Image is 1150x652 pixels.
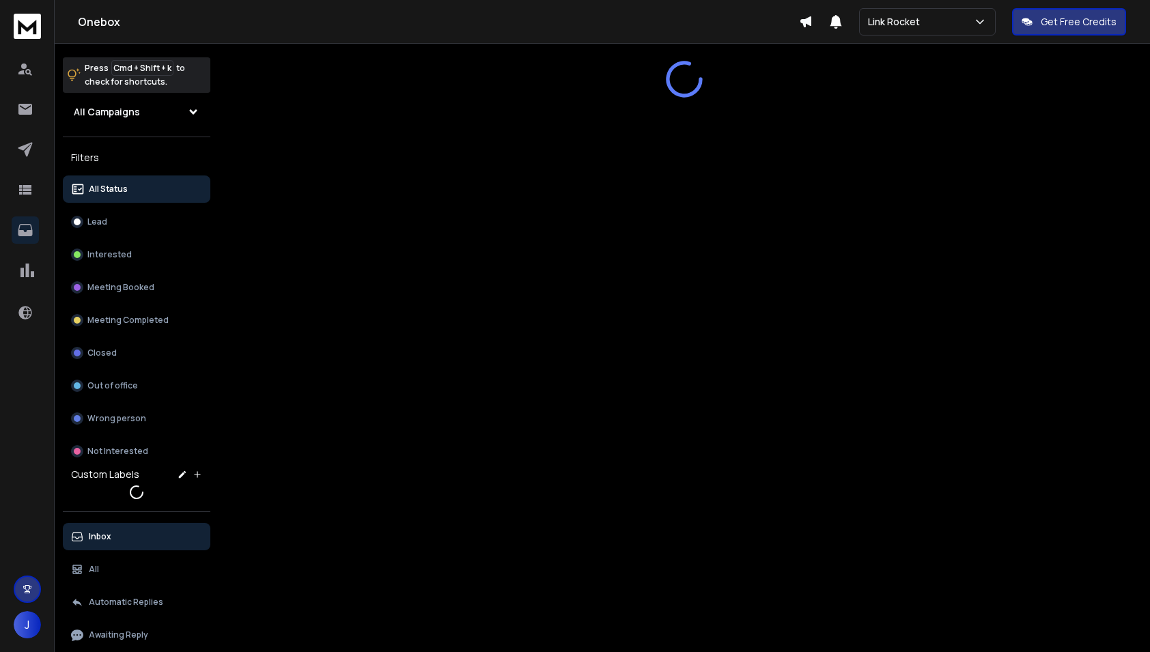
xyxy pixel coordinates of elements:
button: Get Free Credits [1012,8,1126,36]
p: Press to check for shortcuts. [85,61,185,89]
button: Wrong person [63,405,210,432]
button: Lead [63,208,210,236]
span: Cmd + Shift + k [111,60,173,76]
p: Automatic Replies [89,597,163,608]
h1: Onebox [78,14,799,30]
h1: All Campaigns [74,105,140,119]
button: Not Interested [63,438,210,465]
button: All Status [63,175,210,203]
button: Interested [63,241,210,268]
button: Awaiting Reply [63,621,210,649]
h3: Custom Labels [71,468,139,481]
p: Meeting Completed [87,315,169,326]
h3: Filters [63,148,210,167]
button: Closed [63,339,210,367]
p: Get Free Credits [1041,15,1117,29]
img: logo [14,14,41,39]
button: Meeting Completed [63,307,210,334]
p: Link Rocket [868,15,925,29]
p: All Status [89,184,128,195]
p: Not Interested [87,446,148,457]
p: Out of office [87,380,138,391]
button: All Campaigns [63,98,210,126]
p: Interested [87,249,132,260]
button: Meeting Booked [63,274,210,301]
p: Inbox [89,531,111,542]
button: J [14,611,41,638]
p: All [89,564,99,575]
p: Lead [87,216,107,227]
button: All [63,556,210,583]
button: Out of office [63,372,210,399]
p: Closed [87,348,117,358]
button: Automatic Replies [63,589,210,616]
p: Wrong person [87,413,146,424]
p: Meeting Booked [87,282,154,293]
p: Awaiting Reply [89,629,148,640]
button: Inbox [63,523,210,550]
